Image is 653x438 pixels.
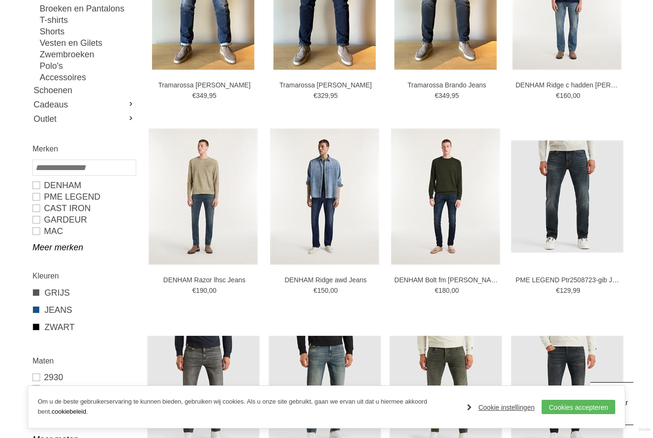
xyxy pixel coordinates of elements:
span: € [314,92,317,99]
span: 129 [560,287,571,294]
span: , [571,92,573,99]
a: JEANS [33,304,135,316]
img: DENHAM Ridge awd Jeans [270,128,379,265]
a: DENHAM Bolt fm [PERSON_NAME] [394,276,500,284]
a: DENHAM Razor lhsc Jeans [152,276,257,284]
a: CAST IRON [33,203,135,214]
span: 349 [196,92,207,99]
a: T-shirts [40,14,135,26]
a: Cookie instellingen [467,400,535,415]
span: 95 [452,92,459,99]
span: € [435,92,438,99]
img: DENHAM Bolt fm jack Jeans [391,128,500,265]
span: 329 [317,92,328,99]
span: , [207,287,209,294]
a: GRIJS [33,287,135,299]
span: € [556,92,560,99]
span: € [314,287,317,294]
span: 349 [438,92,449,99]
h2: Maten [33,355,135,367]
a: DENHAM [33,180,135,191]
a: Shorts [40,26,135,37]
h2: Merken [33,143,135,155]
span: € [435,287,438,294]
a: ZWART [33,321,135,333]
span: 150 [317,287,328,294]
span: , [328,92,330,99]
a: Zwembroeken [40,49,135,60]
a: GARDEUR [33,214,135,225]
span: , [328,287,330,294]
a: Accessoires [40,72,135,83]
a: PME LEGEND Ptr2508723-gib Jeans [515,276,620,284]
a: 2930 [33,372,135,383]
span: 160 [560,92,571,99]
img: PME LEGEND Ptr2508723-gib Jeans [511,140,623,253]
a: Meer merken [33,242,135,253]
a: Divide [639,424,651,436]
span: € [556,287,560,294]
span: 180 [438,287,449,294]
span: € [192,287,196,294]
span: 00 [209,287,217,294]
a: Cadeaus [33,97,135,112]
img: DENHAM Razor lhsc Jeans [149,128,258,265]
a: cookiebeleid [52,408,86,415]
a: Tramarossa Brando Jeans [394,81,500,89]
span: 00 [330,287,338,294]
a: Polo's [40,60,135,72]
span: , [207,92,209,99]
a: Terug naar boven [590,382,633,425]
a: DENHAM Ridge c hadden [PERSON_NAME] [515,81,620,89]
span: 00 [573,92,580,99]
a: DENHAM Ridge awd Jeans [273,276,378,284]
h2: Kleuren [33,270,135,282]
span: 190 [196,287,207,294]
span: , [571,287,573,294]
a: MAC [33,225,135,237]
span: 95 [209,92,217,99]
span: , [450,92,452,99]
span: , [450,287,452,294]
a: PME LEGEND [33,191,135,203]
a: Broeken en Pantalons [40,3,135,14]
span: 99 [573,287,580,294]
span: € [192,92,196,99]
span: 00 [452,287,459,294]
a: Schoenen [33,83,135,97]
a: Outlet [33,112,135,126]
a: Tramarossa [PERSON_NAME] [273,81,378,89]
span: 95 [330,92,338,99]
a: Vesten en Gilets [40,37,135,49]
a: Cookies accepteren [542,400,615,414]
a: Tramarossa [PERSON_NAME] [152,81,257,89]
p: Om u de beste gebruikerservaring te kunnen bieden, gebruiken wij cookies. Als u onze site gebruik... [38,397,457,417]
a: 3030 [33,383,135,395]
